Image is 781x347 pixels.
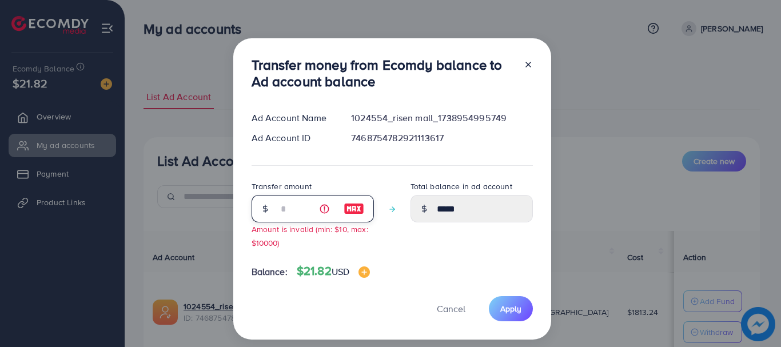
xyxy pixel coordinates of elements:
[297,264,370,278] h4: $21.82
[344,202,364,216] img: image
[411,181,512,192] label: Total balance in ad account
[252,265,288,278] span: Balance:
[489,296,533,321] button: Apply
[252,224,368,248] small: Amount is invalid (min: $10, max: $10000)
[342,111,541,125] div: 1024554_risen mall_1738954995749
[252,57,515,90] h3: Transfer money from Ecomdy balance to Ad account balance
[500,303,521,314] span: Apply
[423,296,480,321] button: Cancel
[342,131,541,145] div: 7468754782921113617
[242,131,342,145] div: Ad Account ID
[242,111,342,125] div: Ad Account Name
[437,302,465,315] span: Cancel
[358,266,370,278] img: image
[252,181,312,192] label: Transfer amount
[332,265,349,278] span: USD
